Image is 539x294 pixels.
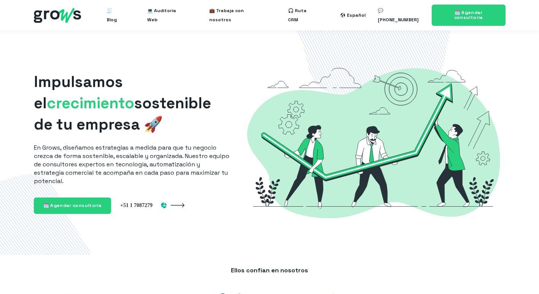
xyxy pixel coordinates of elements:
[107,3,122,27] a: 🧾 Blog
[378,3,422,27] a: 💬 [PHONE_NUMBER]
[34,198,111,214] a: 🗓️ Agendar consultoría
[347,11,366,20] div: Español
[120,202,167,209] img: Perú +51 1 7087279
[501,258,539,294] iframe: Chat Widget
[41,266,498,275] p: Ellos confían en nosotros
[34,8,81,23] img: grows - hubspot
[34,71,229,135] h1: Impulsamos el sostenible de tu empresa 🚀
[288,3,316,27] a: 🎧 Ruta CRM
[43,202,102,209] span: 🗓️ Agendar consultoría
[47,93,134,113] span: crecimiento
[242,55,506,231] img: Grows-Growth-Marketing-Hacking-Hubspot
[432,5,506,26] a: 🗓️ Agendar consultoría
[454,9,483,21] span: 🗓️ Agendar consultoría
[34,144,229,185] p: En Grows, diseñamos estrategias a medida para que tu negocio crezca de forma sostenible, escalabl...
[147,3,185,27] a: 💻 Auditoría Web
[209,3,264,27] a: 💼 Trabaja con nosotros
